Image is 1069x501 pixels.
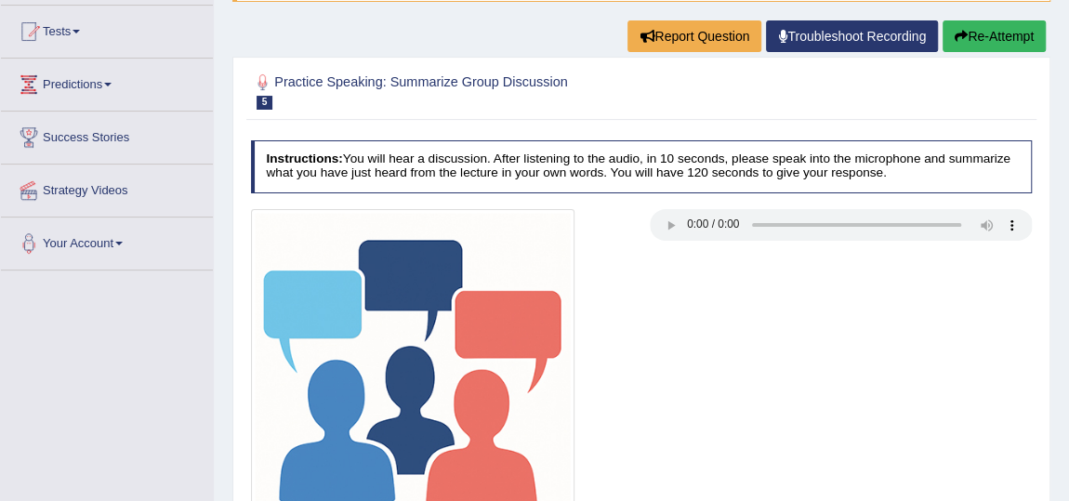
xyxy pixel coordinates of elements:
[1,6,213,52] a: Tests
[943,20,1046,52] button: Re-Attempt
[627,20,761,52] button: Report Question
[266,152,342,165] b: Instructions:
[1,59,213,105] a: Predictions
[251,71,735,110] h2: Practice Speaking: Summarize Group Discussion
[257,96,273,110] span: 5
[1,218,213,264] a: Your Account
[1,165,213,211] a: Strategy Videos
[1,112,213,158] a: Success Stories
[251,140,1033,193] h4: You will hear a discussion. After listening to the audio, in 10 seconds, please speak into the mi...
[766,20,938,52] a: Troubleshoot Recording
